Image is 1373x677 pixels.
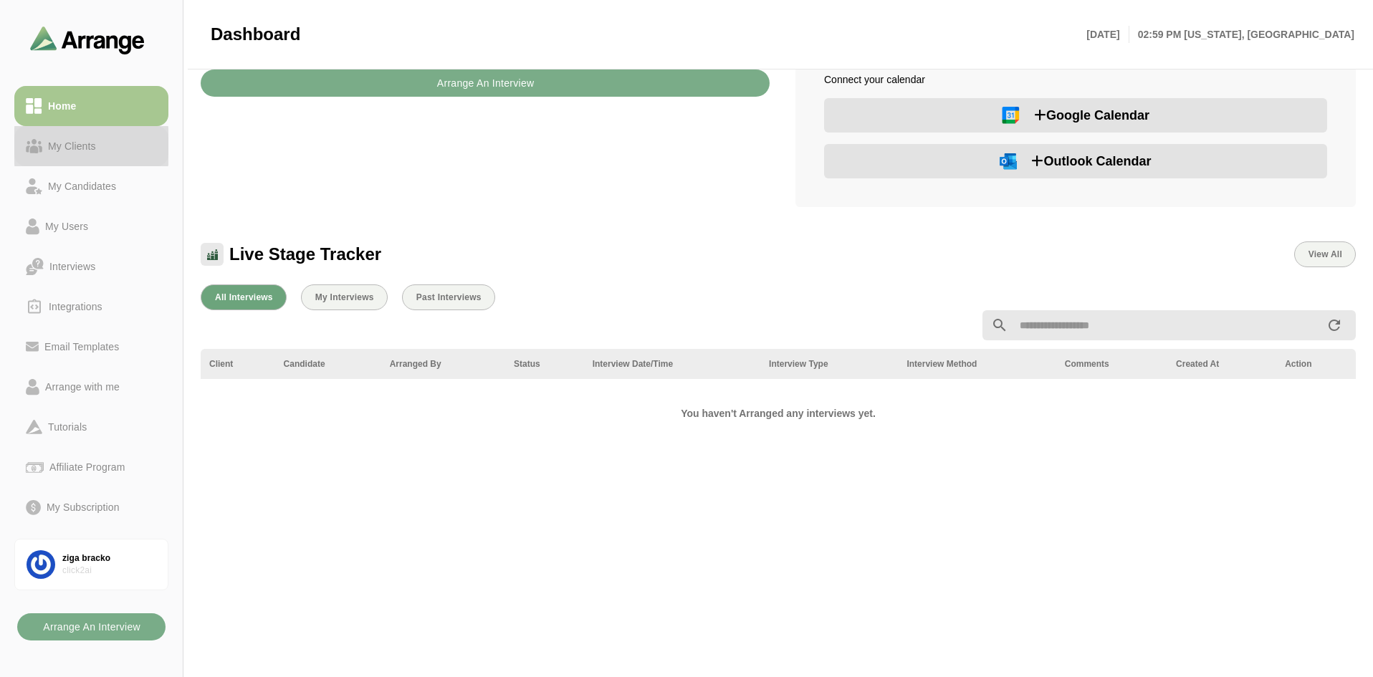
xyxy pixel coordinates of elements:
[1285,357,1347,370] div: Action
[42,138,102,155] div: My Clients
[17,613,166,640] button: Arrange An Interview
[209,357,267,370] div: Client
[436,69,535,97] b: Arrange An Interview
[211,24,300,45] span: Dashboard
[14,367,168,407] a: Arrange with me
[301,284,388,310] button: My Interviews
[1176,357,1268,370] div: Created At
[514,357,575,370] div: Status
[499,405,1057,422] h2: You haven't Arranged any interviews yet.
[824,98,1327,133] button: Google Calendar
[44,458,130,476] div: Affiliate Program
[201,284,287,310] button: All Interviews
[43,298,108,315] div: Integrations
[14,86,168,126] a: Home
[39,378,125,395] div: Arrange with me
[1065,357,1159,370] div: Comments
[42,97,82,115] div: Home
[824,144,1327,178] button: Outlook Calendar
[14,327,168,367] a: Email Templates
[14,126,168,166] a: My Clients
[44,258,101,275] div: Interviews
[284,357,373,370] div: Candidate
[1308,249,1342,259] span: View All
[824,72,1327,87] p: Connect your calendar
[1031,151,1151,171] span: Outlook Calendar
[315,292,374,302] span: My Interviews
[14,407,168,447] a: Tutorials
[1294,241,1356,267] button: View All
[42,178,122,195] div: My Candidates
[402,284,495,310] button: Past Interviews
[14,166,168,206] a: My Candidates
[201,69,770,97] button: Arrange An Interview
[42,613,140,640] b: Arrange An Interview
[14,206,168,246] a: My Users
[14,539,168,590] a: ziga brackoclick2ai
[1326,317,1343,334] i: appended action
[39,338,125,355] div: Email Templates
[1086,26,1129,43] p: [DATE]
[1129,26,1354,43] p: 02:59 PM [US_STATE], [GEOGRAPHIC_DATA]
[769,357,889,370] div: Interview Type
[30,26,145,54] img: arrangeai-name-small-logo.4d2b8aee.svg
[390,357,497,370] div: Arranged By
[62,565,156,577] div: click2ai
[906,357,1047,370] div: Interview Method
[229,244,381,265] span: Live Stage Tracker
[42,418,92,436] div: Tutorials
[214,292,273,302] span: All Interviews
[14,447,168,487] a: Affiliate Program
[593,357,752,370] div: Interview Date/Time
[14,287,168,327] a: Integrations
[62,552,156,565] div: ziga bracko
[416,292,482,302] span: Past Interviews
[14,487,168,527] a: My Subscription
[14,246,168,287] a: Interviews
[39,218,94,235] div: My Users
[41,499,125,516] div: My Subscription
[1034,105,1149,125] span: Google Calendar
